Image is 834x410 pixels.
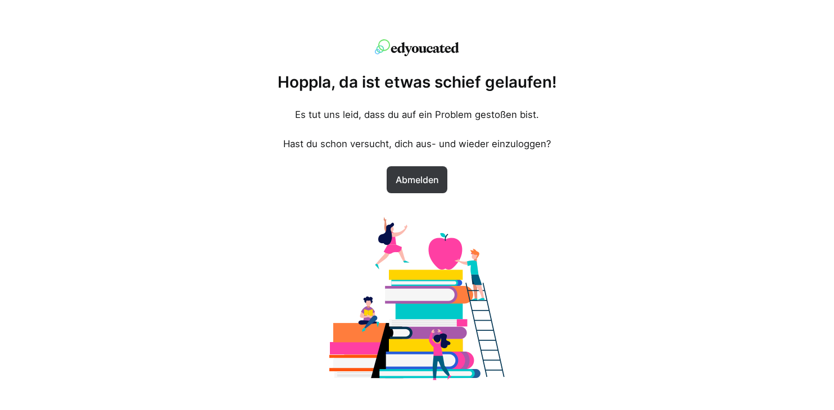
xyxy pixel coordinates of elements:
span: Abmelden [393,173,441,186]
a: Abmelden [387,166,448,193]
p: Es tut uns leid, dass du auf ein Problem gestoßen bist. [295,108,539,121]
img: edyoucated [375,39,459,56]
h1: Hoppla, da ist etwas schief gelaufen! [278,72,557,92]
p: Hast du schon versucht, dich aus- und wieder einzuloggen? [283,137,551,151]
